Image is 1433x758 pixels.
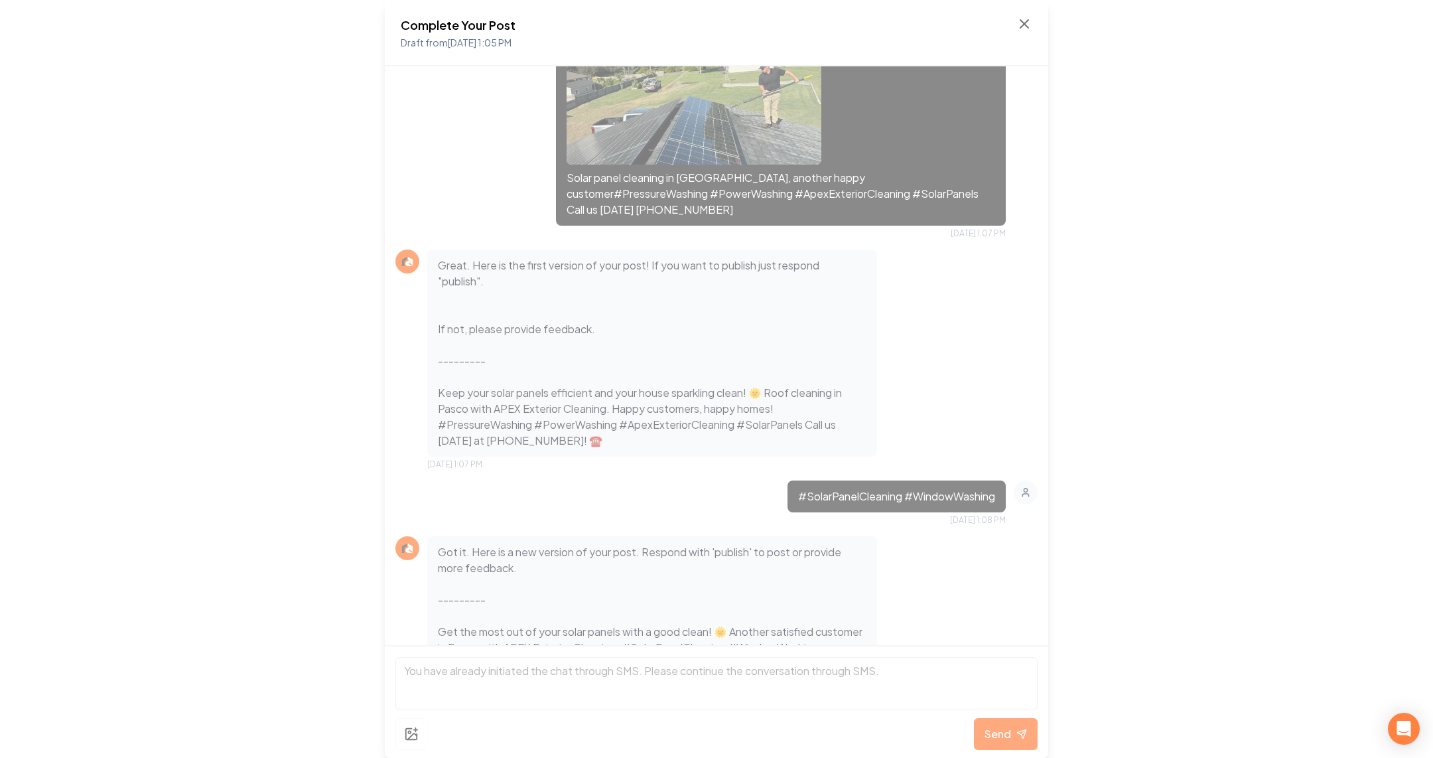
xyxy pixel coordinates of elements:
[399,540,415,556] img: Rebolt Logo
[427,459,482,470] span: [DATE] 1:07 PM
[1388,713,1420,745] div: Open Intercom Messenger
[438,544,866,672] p: Got it. Here is a new version of your post. Respond with 'publish' to post or provide more feedba...
[951,228,1006,239] span: [DATE] 1:07 PM
[399,254,415,269] img: Rebolt Logo
[401,37,512,48] span: Draft from [DATE] 1:05 PM
[950,515,1006,526] span: [DATE] 1:08 PM
[567,170,995,218] p: Solar panel cleaning in [GEOGRAPHIC_DATA], another happy customer#PressureWashing #PowerWashing #...
[401,16,515,35] h2: Complete Your Post
[567,32,821,165] img: uploaded image
[798,489,995,504] p: #SolarPanelCleaning #WindowWashing
[438,258,866,449] p: Great. Here is the first version of your post! If you want to publish just respond "publish". If ...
